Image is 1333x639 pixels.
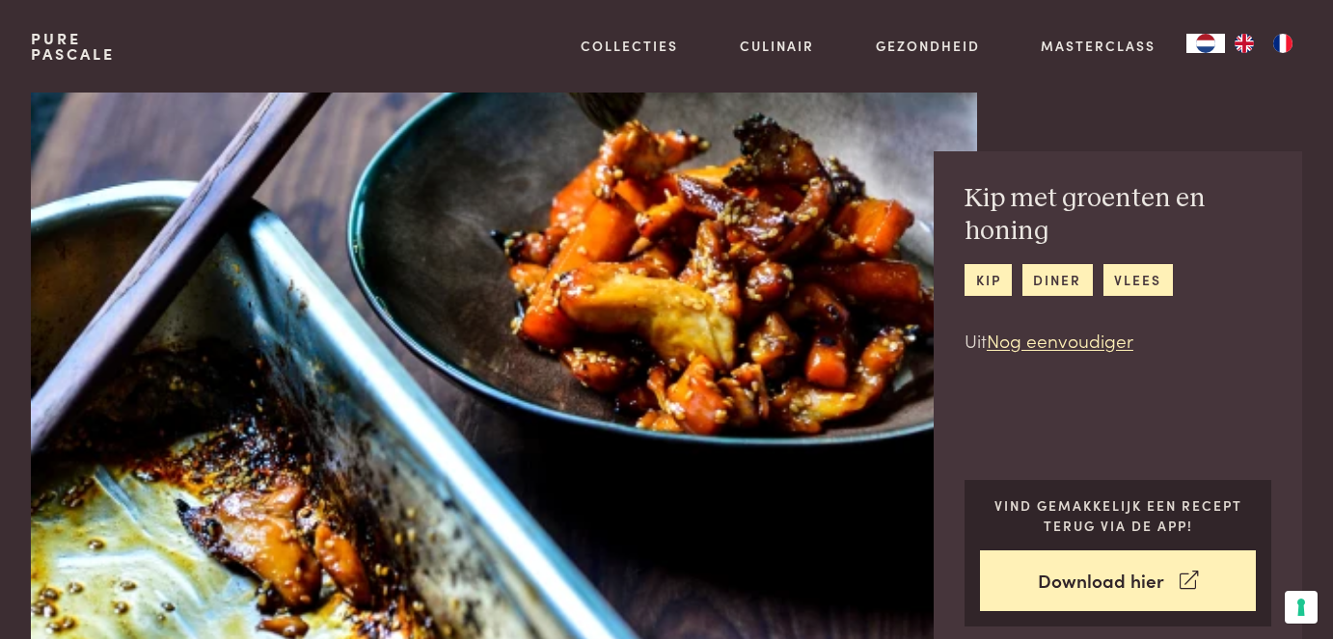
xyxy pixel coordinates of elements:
[980,550,1256,611] a: Download hier
[876,36,980,56] a: Gezondheid
[1225,34,1302,53] ul: Language list
[980,495,1256,535] p: Vind gemakkelijk een recept terug via de app!
[1264,34,1302,53] a: FR
[1186,34,1302,53] aside: Language selected: Nederlands
[1103,264,1173,296] a: vlees
[965,264,1012,296] a: kip
[31,31,115,62] a: PurePascale
[1041,36,1156,56] a: Masterclass
[965,327,1271,355] p: Uit
[1285,591,1318,624] button: Uw voorkeuren voor toestemming voor trackingtechnologieën
[987,327,1133,353] a: Nog eenvoudiger
[1186,34,1225,53] a: NL
[740,36,814,56] a: Culinair
[1225,34,1264,53] a: EN
[1022,264,1093,296] a: diner
[1186,34,1225,53] div: Language
[965,182,1271,249] h2: Kip met groenten en honing
[581,36,678,56] a: Collecties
